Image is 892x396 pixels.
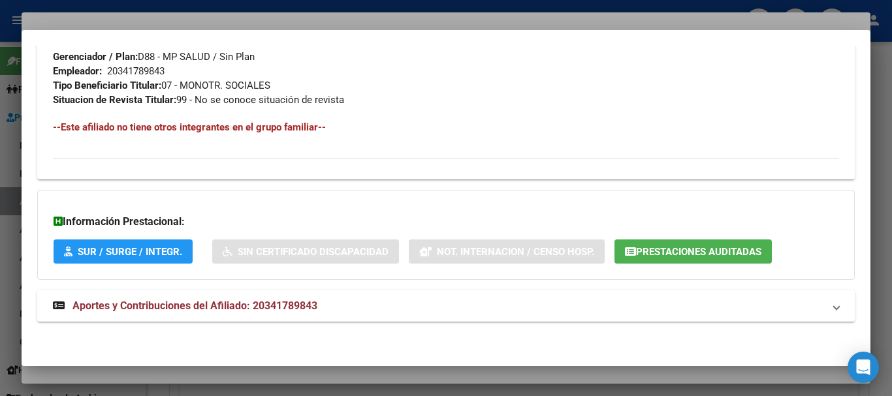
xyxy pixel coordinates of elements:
div: 20341789843 [107,64,165,78]
h3: Información Prestacional: [54,214,838,230]
strong: Tipo Beneficiario Titular: [53,80,161,91]
span: Sin Certificado Discapacidad [238,246,389,258]
span: D88 - MP SALUD / Sin Plan [53,51,255,63]
span: 99 - No se conoce situación de revista [53,94,344,106]
button: Not. Internacion / Censo Hosp. [409,239,605,264]
span: Aportes y Contribuciones del Afiliado: 20341789843 [72,299,317,312]
span: SUR / SURGE / INTEGR. [78,246,182,258]
button: SUR / SURGE / INTEGR. [54,239,193,264]
span: Not. Internacion / Censo Hosp. [437,246,594,258]
strong: Situacion de Revista Titular: [53,94,176,106]
span: 07 - MONOTR. SOCIALES [53,80,270,91]
button: Prestaciones Auditadas [614,239,772,264]
h4: --Este afiliado no tiene otros integrantes en el grupo familiar-- [53,120,839,134]
mat-expansion-panel-header: Aportes y Contribuciones del Afiliado: 20341789843 [37,290,855,322]
button: Sin Certificado Discapacidad [212,239,399,264]
span: Prestaciones Auditadas [636,246,761,258]
strong: Gerenciador / Plan: [53,51,138,63]
div: Open Intercom Messenger [848,352,879,383]
strong: Empleador: [53,65,102,77]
